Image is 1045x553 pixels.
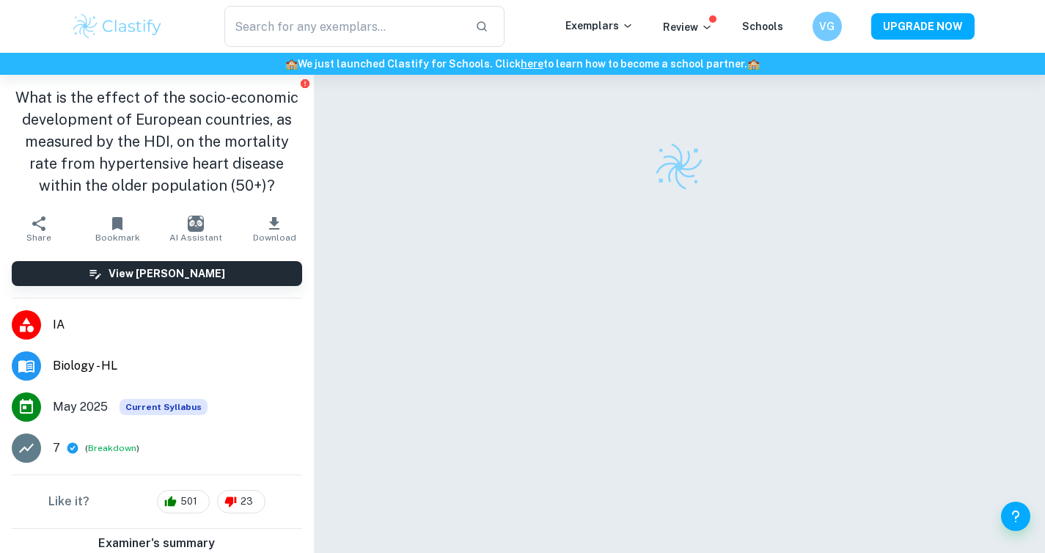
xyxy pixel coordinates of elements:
[3,56,1042,72] h6: We just launched Clastify for Schools. Click to learn how to become a school partner.
[157,490,210,513] div: 501
[521,58,543,70] a: here
[120,399,208,415] div: This exemplar is based on the current syllabus. Feel free to refer to it for inspiration/ideas wh...
[71,12,164,41] img: Clastify logo
[235,208,314,249] button: Download
[224,6,464,47] input: Search for any exemplars...
[12,261,302,286] button: View [PERSON_NAME]
[653,141,705,192] img: Clastify logo
[217,490,265,513] div: 23
[157,208,235,249] button: AI Assistant
[53,398,108,416] span: May 2025
[26,232,51,243] span: Share
[300,78,311,89] button: Report issue
[742,21,783,32] a: Schools
[253,232,296,243] span: Download
[109,265,225,282] h6: View [PERSON_NAME]
[172,494,205,509] span: 501
[813,12,842,41] button: VG
[232,494,261,509] span: 23
[188,216,204,232] img: AI Assistant
[285,58,298,70] span: 🏫
[85,442,139,455] span: ( )
[818,18,835,34] h6: VG
[747,58,760,70] span: 🏫
[1001,502,1030,531] button: Help and Feedback
[53,439,60,457] p: 7
[120,399,208,415] span: Current Syllabus
[169,232,222,243] span: AI Assistant
[78,208,157,249] button: Bookmark
[53,316,302,334] span: IA
[88,442,136,455] button: Breakdown
[663,19,713,35] p: Review
[6,535,308,552] h6: Examiner's summary
[12,87,302,197] h1: What is the effect of the socio-economic development of European countries, as measured by the HD...
[48,493,89,510] h6: Like it?
[871,13,975,40] button: UPGRADE NOW
[53,357,302,375] span: Biology - HL
[95,232,140,243] span: Bookmark
[565,18,634,34] p: Exemplars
